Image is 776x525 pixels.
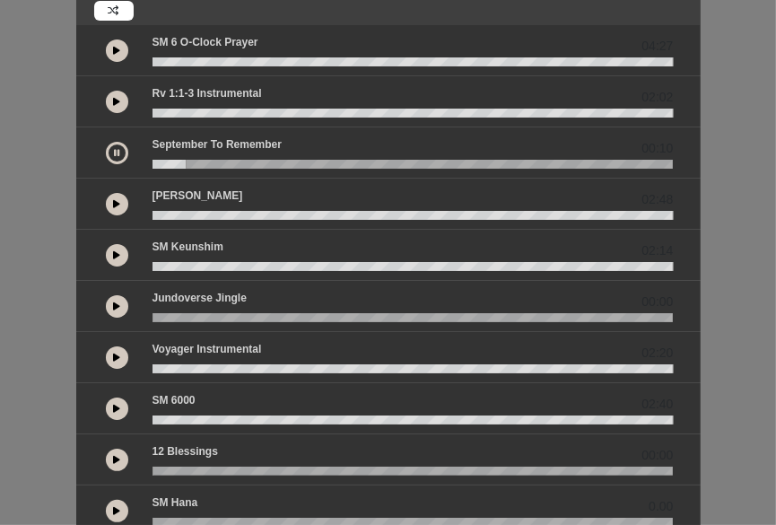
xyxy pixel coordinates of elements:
p: Jundoverse Jingle [153,290,247,306]
p: 12 Blessings [153,443,218,459]
p: SM Keunshim [153,239,223,255]
p: SM 6 o-clock prayer [153,34,258,50]
span: 02:20 [641,344,673,363]
span: 00:00 [641,293,673,311]
span: 00:00 [641,446,673,465]
span: 00:10 [641,139,673,158]
span: 0.00 [649,497,673,516]
span: 02:02 [641,88,673,107]
span: 02:40 [641,395,673,414]
span: 04:27 [641,37,673,56]
span: 02:14 [641,241,673,260]
p: SM 6000 [153,392,196,408]
p: Rv 1:1-3 Instrumental [153,85,262,101]
p: September to Remember [153,136,283,153]
p: [PERSON_NAME] [153,188,243,204]
span: 02:48 [641,190,673,209]
p: SM Hana [153,494,198,511]
p: Voyager Instrumental [153,341,262,357]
